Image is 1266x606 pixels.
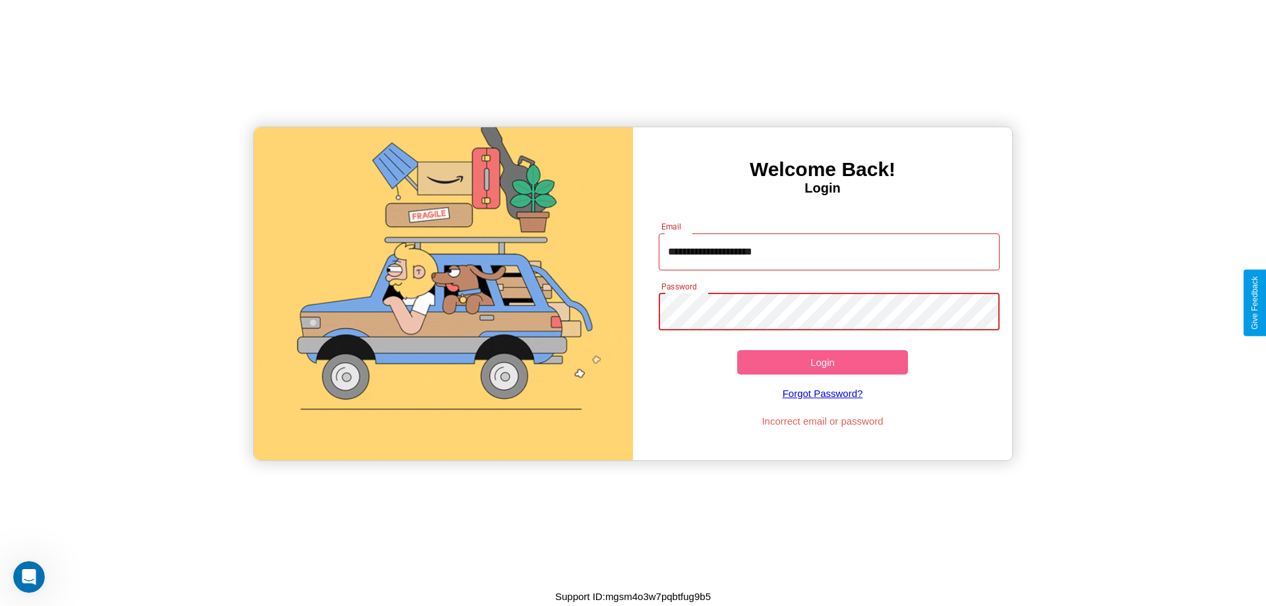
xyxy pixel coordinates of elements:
h3: Welcome Back! [633,158,1012,181]
button: Login [737,350,908,375]
p: Support ID: mgsm4o3w7pqbtfug9b5 [555,588,711,605]
p: Incorrect email or password [652,412,994,430]
a: Forgot Password? [652,375,994,412]
label: Email [661,221,682,232]
iframe: Intercom live chat [13,561,45,593]
label: Password [661,281,696,292]
img: gif [254,127,633,460]
h4: Login [633,181,1012,196]
div: Give Feedback [1250,276,1259,330]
